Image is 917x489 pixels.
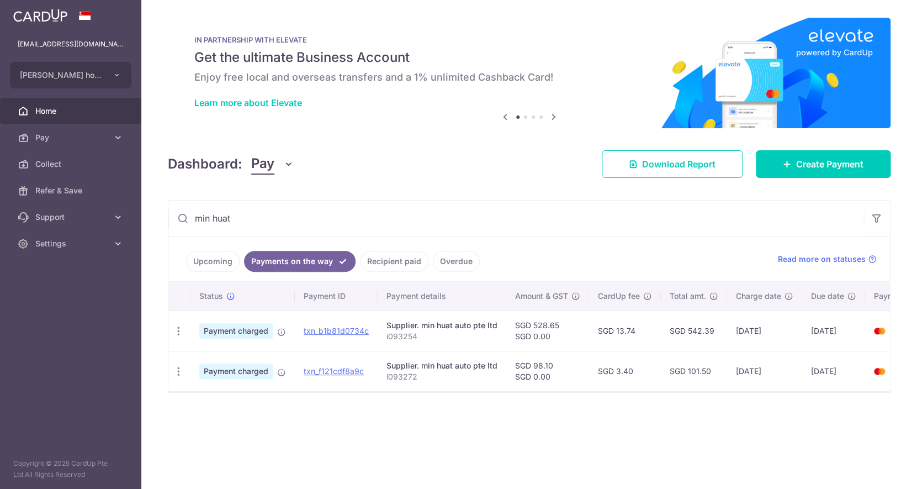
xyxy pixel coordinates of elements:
[199,323,273,339] span: Payment charged
[194,97,302,108] a: Learn more about Elevate
[199,291,223,302] span: Status
[811,291,844,302] span: Due date
[20,70,102,81] span: [PERSON_NAME] holdings inn bike leasing pte ltd
[386,320,497,331] div: Supplier. min huat auto pte ltd
[796,157,863,171] span: Create Payment
[642,157,715,171] span: Download Report
[199,364,273,379] span: Payment charged
[802,311,865,351] td: [DATE]
[304,366,364,376] a: txn_f121cdf8a9c
[386,371,497,382] p: i093272
[515,291,568,302] span: Amount & GST
[295,282,378,311] th: Payment ID
[756,150,891,178] a: Create Payment
[194,35,864,44] p: IN PARTNERSHIP WITH ELEVATE
[661,311,727,351] td: SGD 542.39
[602,150,743,178] a: Download Report
[868,324,891,338] img: Bank Card
[35,106,108,117] span: Home
[251,154,294,175] button: Pay
[194,49,864,66] h5: Get the ultimate Business Account
[35,212,108,223] span: Support
[244,251,356,272] a: Payments on the way
[778,254,866,265] span: Read more on statuses
[35,238,108,249] span: Settings
[35,185,108,196] span: Refer & Save
[386,331,497,342] p: i093254
[360,251,428,272] a: Recipient paid
[598,291,640,302] span: CardUp fee
[386,360,497,371] div: Supplier. min huat auto pte ltd
[589,351,661,391] td: SGD 3.40
[802,351,865,391] td: [DATE]
[10,62,131,88] button: [PERSON_NAME] holdings inn bike leasing pte ltd
[727,351,802,391] td: [DATE]
[778,254,877,265] a: Read more on statuses
[378,282,506,311] th: Payment details
[670,291,706,302] span: Total amt.
[433,251,480,272] a: Overdue
[589,311,661,351] td: SGD 13.74
[186,251,240,272] a: Upcoming
[18,39,124,50] p: [EMAIL_ADDRESS][DOMAIN_NAME]
[168,154,242,174] h4: Dashboard:
[304,326,369,335] a: txn_b1b81d0734c
[727,311,802,351] td: [DATE]
[868,365,891,378] img: Bank Card
[506,351,589,391] td: SGD 98.10 SGD 0.00
[251,154,274,175] span: Pay
[35,132,108,143] span: Pay
[168,201,863,236] input: Search by recipient name, payment id or reference
[35,159,108,170] span: Collect
[13,9,67,22] img: CardUp
[736,291,781,302] span: Charge date
[661,351,727,391] td: SGD 101.50
[506,311,589,351] td: SGD 528.65 SGD 0.00
[194,71,864,84] h6: Enjoy free local and overseas transfers and a 1% unlimited Cashback Card!
[168,18,891,128] img: Renovation banner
